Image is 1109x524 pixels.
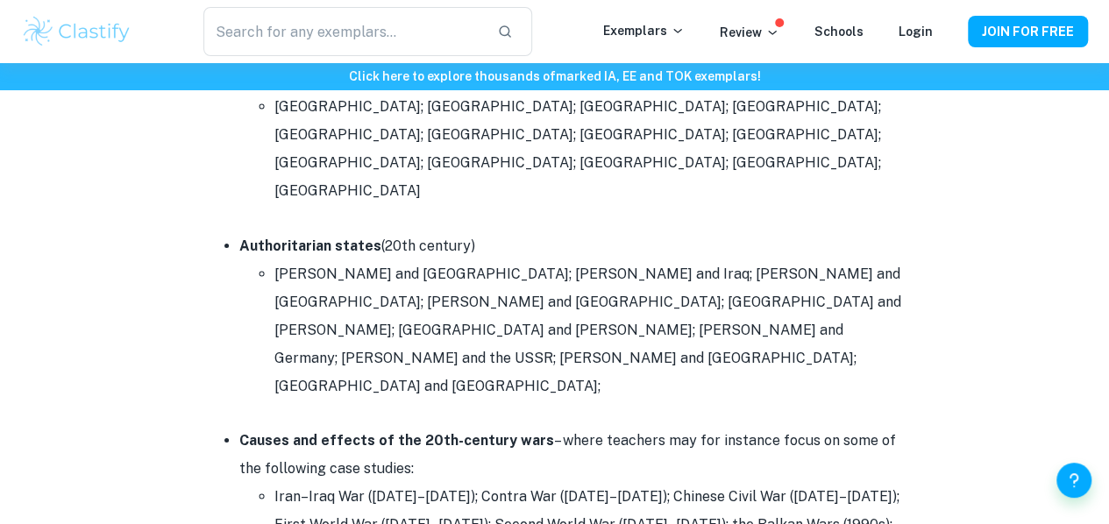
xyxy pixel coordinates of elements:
strong: Authoritarian states [239,237,381,254]
a: Login [899,25,933,39]
li: [GEOGRAPHIC_DATA]; [GEOGRAPHIC_DATA]; [GEOGRAPHIC_DATA]; [GEOGRAPHIC_DATA]; [GEOGRAPHIC_DATA]; [G... [274,93,906,205]
h6: Click here to explore thousands of marked IA, EE and TOK exemplars ! [4,67,1105,86]
a: Schools [814,25,864,39]
p: Exemplars [603,21,685,40]
li: (20th century) [239,232,906,400]
li: [PERSON_NAME] and [GEOGRAPHIC_DATA]; [PERSON_NAME] and Iraq; [PERSON_NAME] and [GEOGRAPHIC_DATA];... [274,260,906,400]
strong: Causes and effects of the 20th-century wars [239,432,554,449]
button: Help and Feedback [1056,463,1091,498]
button: JOIN FOR FREE [968,16,1088,47]
li: ([DATE]–[DATE]) – where teachers may for instance focus on some of the following case studies: [239,37,906,205]
img: Clastify logo [21,14,132,49]
p: Review [720,23,779,42]
input: Search for any exemplars... [203,7,484,56]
